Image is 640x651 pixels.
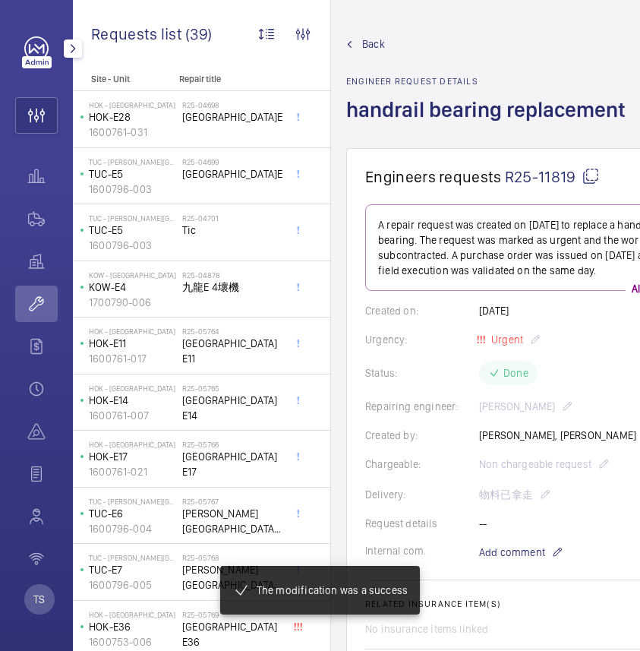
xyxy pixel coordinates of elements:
span: R25-11819 [505,167,600,186]
p: TUC - [PERSON_NAME][GEOGRAPHIC_DATA] [89,213,176,223]
p: TUC-E7 [89,562,176,577]
p: 1600796-005 [89,577,176,593]
p: TUC - [PERSON_NAME][GEOGRAPHIC_DATA] [89,553,176,562]
p: 1600796-003 [89,182,176,197]
h2: R25-05766 [182,440,282,449]
p: 1600796-004 [89,521,176,536]
span: Add comment [479,545,545,560]
p: HOK - [GEOGRAPHIC_DATA] [89,100,176,109]
span: 九龍E 4壞機 [182,280,282,295]
p: Site - Unit [73,74,173,84]
p: KOW - [GEOGRAPHIC_DATA] [89,270,176,280]
p: HOK - [GEOGRAPHIC_DATA] [89,327,176,336]
p: 1600761-017 [89,351,176,366]
span: [PERSON_NAME][GEOGRAPHIC_DATA] E6 [182,506,282,536]
h2: R25-04699 [182,157,282,166]
span: [GEOGRAPHIC_DATA] E11 [182,336,282,366]
h2: R25-05765 [182,384,282,393]
p: Repair title [179,74,279,84]
h2: R25-04698 [182,100,282,109]
p: TUC-E5 [89,166,176,182]
span: [GEOGRAPHIC_DATA] E17 [182,449,282,479]
h2: R25-05767 [182,497,282,506]
p: HOK-E14 [89,393,176,408]
span: [GEOGRAPHIC_DATA]E28 [182,109,282,125]
p: TUC - [PERSON_NAME][GEOGRAPHIC_DATA] [89,497,176,506]
h2: R25-05768 [182,553,282,562]
span: Back [362,36,385,52]
p: 1600753-006 [89,634,176,649]
p: HOK-E36 [89,619,176,634]
h2: R25-04701 [182,213,282,223]
span: [GEOGRAPHIC_DATA] E36 [182,619,282,649]
span: [GEOGRAPHIC_DATA] E14 [182,393,282,423]
p: TUC-E5 [89,223,176,238]
p: 1700790-006 [89,295,176,310]
p: HOK-E28 [89,109,176,125]
span: [GEOGRAPHIC_DATA]E5 [182,166,282,182]
p: TS [33,592,45,607]
h2: R25-04878 [182,270,282,280]
p: HOK-E11 [89,336,176,351]
p: HOK - [GEOGRAPHIC_DATA] [89,610,176,619]
p: The modification was a success [257,583,408,598]
p: 1600761-031 [89,125,176,140]
p: HOK-E17 [89,449,176,464]
span: Requests list [91,24,185,43]
p: 1600761-007 [89,408,176,423]
p: KOW-E4 [89,280,176,295]
p: TUC - [PERSON_NAME][GEOGRAPHIC_DATA] [89,157,176,166]
h2: R25-05769 [182,610,282,619]
p: TUC-E6 [89,506,176,521]
span: [PERSON_NAME][GEOGRAPHIC_DATA] E7 [182,562,282,593]
p: 1600796-003 [89,238,176,253]
p: HOK - [GEOGRAPHIC_DATA] [89,384,176,393]
h2: Engineer request details [346,76,635,87]
span: Tic [182,223,282,238]
span: Engineers requests [365,167,502,186]
h2: R25-05764 [182,327,282,336]
h1: handrail bearing replacement [346,96,635,148]
p: HOK - [GEOGRAPHIC_DATA] [89,440,176,449]
p: 1600761-021 [89,464,176,479]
